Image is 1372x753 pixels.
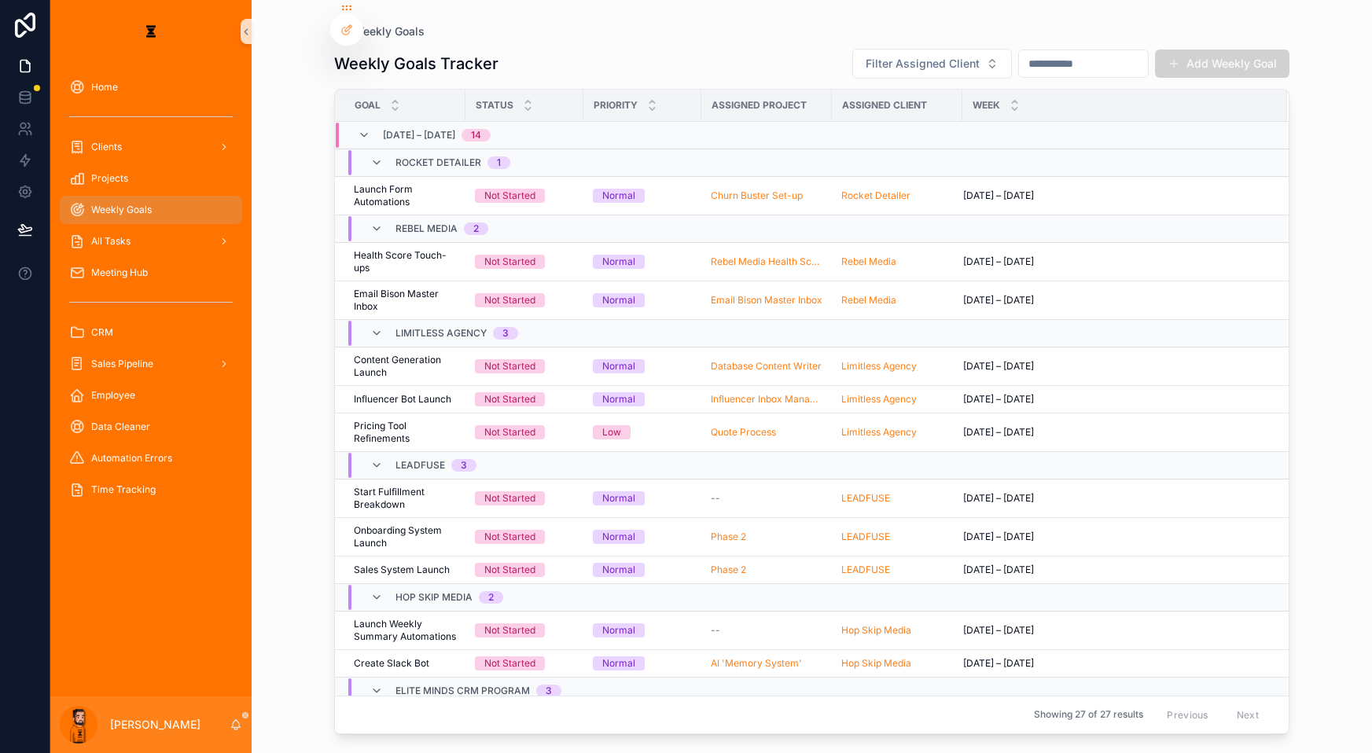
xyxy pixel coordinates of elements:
[354,420,456,445] a: Pricing Tool Refinements
[395,156,481,169] span: Rocket Detailer
[711,624,822,637] a: --
[395,459,445,472] span: LEADFUSE
[841,426,917,439] span: Limitless Agency
[866,56,980,72] span: Filter Assigned Client
[963,657,1034,670] span: [DATE] – [DATE]
[841,255,896,268] span: Rebel Media
[963,492,1268,505] a: [DATE] – [DATE]
[91,266,148,279] span: Meeting Hub
[711,531,822,543] a: Phase 2
[475,491,574,505] a: Not Started
[488,591,494,604] div: 2
[841,360,917,373] a: Limitless Agency
[602,293,635,307] div: Normal
[354,486,456,511] span: Start Fulfillment Breakdown
[354,524,456,549] span: Onboarding System Launch
[476,99,513,112] span: Status
[841,189,910,202] span: Rocket Detailer
[841,657,911,670] a: Hop Skip Media
[60,381,242,410] a: Employee
[594,99,638,112] span: Priority
[395,222,458,235] span: Rebel Media
[963,189,1268,202] a: [DATE] – [DATE]
[475,623,574,637] a: Not Started
[711,393,822,406] a: Influencer Inbox Management
[711,189,822,202] a: Churn Buster Set-up
[354,618,456,643] a: Launch Weekly Summary Automations
[593,491,692,505] a: Normal
[711,255,822,268] a: Rebel Media Health Score
[593,425,692,439] a: Low
[841,360,953,373] a: Limitless Agency
[475,359,574,373] a: Not Started
[91,358,153,370] span: Sales Pipeline
[60,444,242,472] a: Automation Errors
[711,294,822,307] a: Email Bison Master Inbox
[354,183,456,208] a: Launch Form Automations
[354,657,429,670] span: Create Slack Bot
[484,530,535,544] div: Not Started
[484,392,535,406] div: Not Started
[593,530,692,544] a: Normal
[602,563,635,577] div: Normal
[91,81,118,94] span: Home
[963,393,1268,406] a: [DATE] – [DATE]
[475,425,574,439] a: Not Started
[602,189,635,203] div: Normal
[60,350,242,378] a: Sales Pipeline
[711,531,746,543] a: Phase 2
[711,360,822,373] a: Database Content Writer
[60,259,242,287] a: Meeting Hub
[963,624,1034,637] span: [DATE] – [DATE]
[711,657,822,670] a: AI 'Memory System'
[484,563,535,577] div: Not Started
[1155,50,1289,78] button: Add Weekly Goal
[841,492,953,505] a: LEADFUSE
[484,359,535,373] div: Not Started
[711,657,802,670] a: AI 'Memory System'
[841,492,890,505] a: LEADFUSE
[963,426,1268,439] a: [DATE] – [DATE]
[963,360,1034,373] span: [DATE] – [DATE]
[712,99,807,112] span: Assigned Project
[842,99,927,112] span: Assigned Client
[963,189,1034,202] span: [DATE] – [DATE]
[354,393,451,406] span: Influencer Bot Launch
[475,293,574,307] a: Not Started
[711,564,746,576] a: Phase 2
[963,255,1268,268] a: [DATE] – [DATE]
[461,459,467,472] div: 3
[841,255,953,268] a: Rebel Media
[841,294,896,307] a: Rebel Media
[593,623,692,637] a: Normal
[841,393,953,406] a: Limitless Agency
[395,685,530,697] span: Elite Minds CRM Program
[963,360,1268,373] a: [DATE] – [DATE]
[502,327,509,340] div: 3
[110,717,200,733] p: [PERSON_NAME]
[841,564,890,576] a: LEADFUSE
[91,326,113,339] span: CRM
[963,564,1268,576] a: [DATE] – [DATE]
[593,656,692,670] a: Normal
[475,656,574,670] a: Not Started
[91,141,122,153] span: Clients
[593,563,692,577] a: Normal
[602,656,635,670] div: Normal
[602,623,635,637] div: Normal
[60,227,242,255] a: All Tasks
[91,389,135,402] span: Employee
[602,530,635,544] div: Normal
[841,189,953,202] a: Rocket Detailer
[963,531,1034,543] span: [DATE] – [DATE]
